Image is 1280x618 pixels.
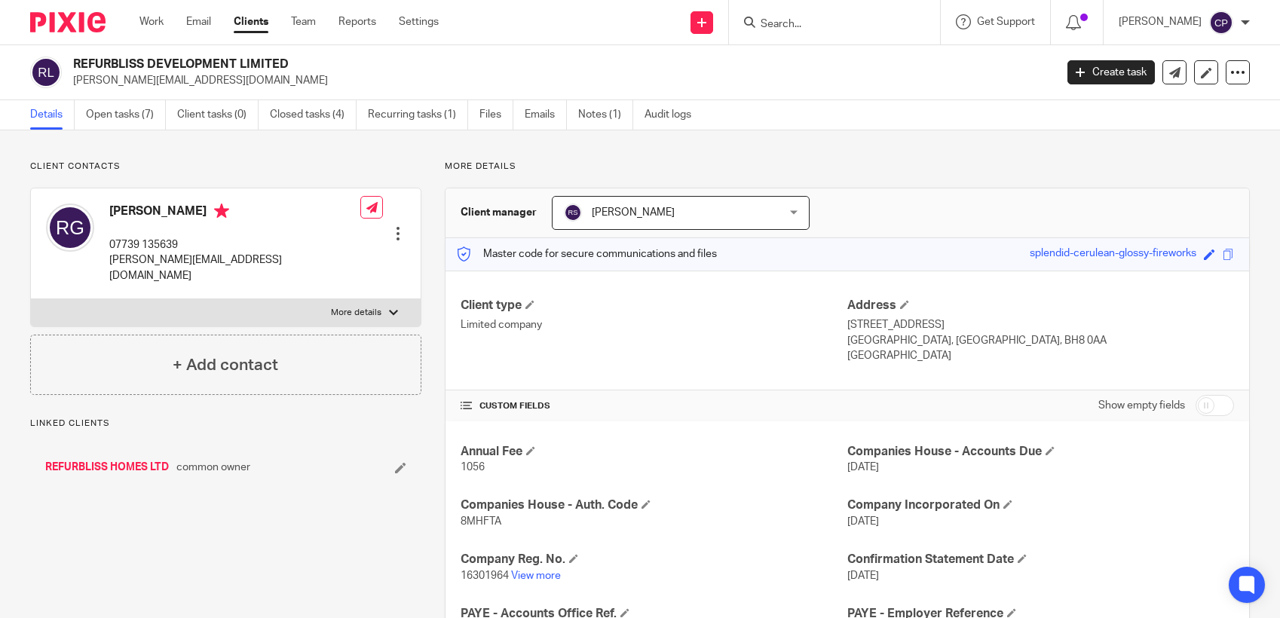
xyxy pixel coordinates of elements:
h4: Companies House - Accounts Due [847,444,1234,460]
h4: Company Incorporated On [847,497,1234,513]
p: [PERSON_NAME] [1119,14,1202,29]
a: Reports [338,14,376,29]
a: Email [186,14,211,29]
span: [DATE] [847,571,879,581]
h4: + Add contact [173,353,278,377]
a: Work [139,14,164,29]
a: View more [511,571,561,581]
p: [PERSON_NAME][EMAIL_ADDRESS][DOMAIN_NAME] [109,252,360,283]
img: Pixie [30,12,106,32]
a: REFURBLISS HOMES LTD [45,460,169,475]
p: [GEOGRAPHIC_DATA] [847,348,1234,363]
h4: Confirmation Statement Date [847,552,1234,568]
img: svg%3E [564,203,582,222]
img: svg%3E [46,203,94,252]
h4: CUSTOM FIELDS [461,400,847,412]
a: Emails [525,100,567,130]
a: Audit logs [645,100,703,130]
span: [DATE] [847,516,879,527]
a: Files [479,100,513,130]
h4: Annual Fee [461,444,847,460]
p: More details [445,161,1250,173]
p: [STREET_ADDRESS] [847,317,1234,332]
span: Get Support [977,17,1035,27]
h4: Client type [461,298,847,314]
p: [GEOGRAPHIC_DATA], [GEOGRAPHIC_DATA], BH8 0AA [847,333,1234,348]
h4: [PERSON_NAME] [109,203,360,222]
a: Team [291,14,316,29]
a: Settings [399,14,439,29]
span: 16301964 [461,571,509,581]
img: svg%3E [1209,11,1233,35]
a: Open tasks (7) [86,100,166,130]
span: [PERSON_NAME] [592,207,675,218]
span: [DATE] [847,462,879,473]
input: Search [759,18,895,32]
h4: Companies House - Auth. Code [461,497,847,513]
div: splendid-cerulean-glossy-fireworks [1030,246,1196,263]
img: svg%3E [30,57,62,88]
i: Primary [214,203,229,219]
p: More details [331,307,381,319]
a: Clients [234,14,268,29]
a: Details [30,100,75,130]
a: Recurring tasks (1) [368,100,468,130]
h2: REFURBLISS DEVELOPMENT LIMITED [73,57,850,72]
a: Closed tasks (4) [270,100,357,130]
span: 8MHFTA [461,516,501,527]
p: Linked clients [30,418,421,430]
h3: Client manager [461,205,537,220]
a: Client tasks (0) [177,100,259,130]
h4: Company Reg. No. [461,552,847,568]
p: Master code for secure communications and files [457,246,717,262]
a: Create task [1067,60,1155,84]
p: [PERSON_NAME][EMAIL_ADDRESS][DOMAIN_NAME] [73,73,1045,88]
h4: Address [847,298,1234,314]
label: Show empty fields [1098,398,1185,413]
span: common owner [176,460,250,475]
a: Notes (1) [578,100,633,130]
span: 1056 [461,462,485,473]
p: Limited company [461,317,847,332]
p: Client contacts [30,161,421,173]
p: 07739 135639 [109,237,360,252]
